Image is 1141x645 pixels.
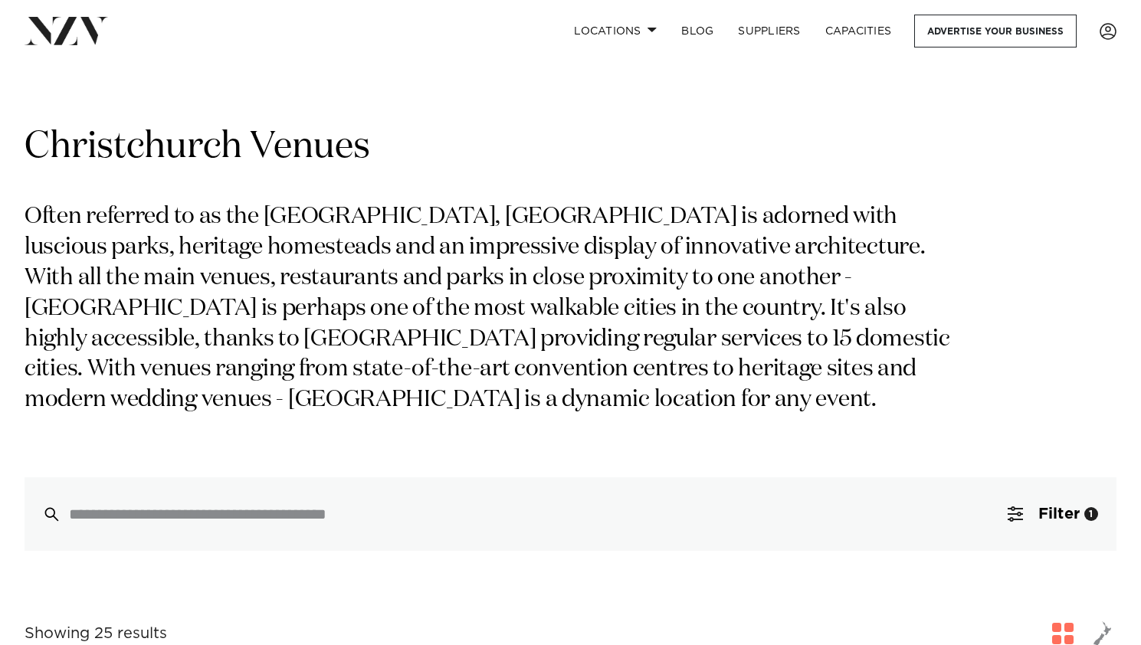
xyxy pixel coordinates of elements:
[1084,507,1098,521] div: 1
[562,15,669,47] a: Locations
[989,477,1116,551] button: Filter1
[25,202,972,416] p: Often referred to as the [GEOGRAPHIC_DATA], [GEOGRAPHIC_DATA] is adorned with luscious parks, her...
[25,123,1116,172] h1: Christchurch Venues
[726,15,812,47] a: SUPPLIERS
[914,15,1077,47] a: Advertise your business
[669,15,726,47] a: BLOG
[1038,506,1080,522] span: Filter
[25,17,108,44] img: nzv-logo.png
[813,15,904,47] a: Capacities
